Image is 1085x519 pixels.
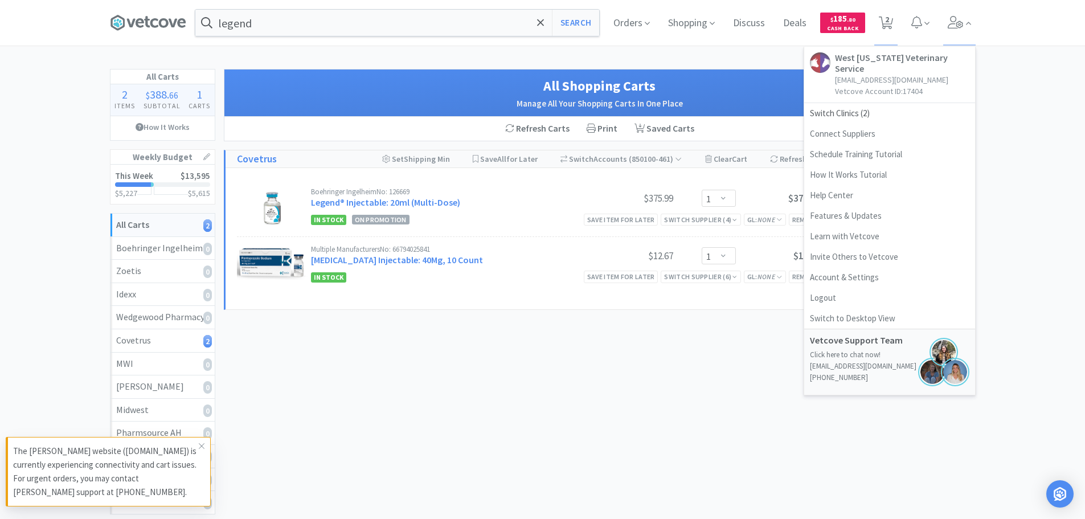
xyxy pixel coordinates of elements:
[584,214,658,226] div: Save item for later
[626,117,703,141] a: Saved Carts
[115,171,153,180] h2: This Week
[804,124,975,144] a: Connect Suppliers
[116,357,209,371] div: MWI
[1046,480,1074,508] div: Open Intercom Messenger
[110,116,215,138] a: How It Works
[237,151,277,167] a: Covetrus
[664,214,737,225] div: Switch Supplier ( 4 )
[584,271,658,283] div: Save item for later
[732,154,747,164] span: Cart
[770,150,822,167] div: Refresh
[116,241,209,256] div: Boehringer Ingelheim
[627,154,682,164] span: ( 850100-461 )
[552,10,599,36] button: Search
[810,335,924,346] h5: Vetcove Support Team
[169,89,178,101] span: 66
[139,100,185,111] h4: Subtotal
[835,52,969,74] h5: West [US_STATE] Veterinary Service
[116,333,209,348] div: Covetrus
[560,150,682,167] div: Accounts
[382,150,450,167] div: Shipping Min
[116,403,209,418] div: Midwest
[203,404,212,417] i: 0
[110,237,215,260] a: Boehringer Ingelheim0
[311,197,460,208] a: Legend® Injectable: 20ml (Multi-Dose)
[116,264,209,279] div: Zoetis
[728,18,769,28] a: Discuss
[835,85,969,97] p: Vetcove Account ID: 17404
[827,26,858,33] span: Cash Back
[115,188,137,198] span: $5,227
[804,247,975,267] a: Invite Others to Vetcove
[793,250,821,262] span: $12.67
[758,272,775,281] i: None
[150,87,167,101] span: 388
[110,214,215,237] a: All Carts2
[664,271,737,282] div: Switch Supplier ( 6 )
[758,215,775,224] i: None
[195,10,599,36] input: Search by item, sku, manufacturer, ingredient, size...
[835,74,969,85] p: [EMAIL_ADDRESS][DOMAIN_NAME]
[116,426,209,440] div: Pharmsource AH
[181,170,210,181] span: $13,595
[847,16,855,23] span: . 80
[804,144,975,165] a: Schedule Training Tutorial
[747,215,783,224] span: GL:
[497,117,578,141] div: Refresh Carts
[110,283,215,307] a: Idexx0
[110,353,215,376] a: MWI0
[203,243,212,255] i: 0
[203,265,212,278] i: 0
[110,100,140,111] h4: Items
[122,87,128,101] span: 2
[116,379,209,394] div: [PERSON_NAME]
[311,254,483,265] a: [MEDICAL_DATA] Injectable: 40Mg, 10 Count
[110,260,215,283] a: Zoetis0
[804,267,975,288] a: Account & Settings
[203,219,212,232] i: 2
[788,192,821,205] span: $375.99
[789,214,821,226] div: Remove
[203,381,212,394] i: 0
[930,338,958,366] img: hannah.png
[110,165,215,204] a: This Week$13,595$5,227$5,615
[110,422,215,445] a: Pharmsource AH0
[13,444,199,499] p: The [PERSON_NAME] website ([DOMAIN_NAME]) is currently experiencing connectivity and cart issues....
[830,16,833,23] span: $
[569,154,593,164] span: Switch
[480,154,538,164] span: Save for Later
[804,226,975,247] a: Learn with Vetcove
[779,18,811,28] a: Deals
[110,150,215,165] h1: Weekly Budget
[188,189,210,197] h3: $
[203,427,212,440] i: 0
[311,246,588,253] div: Multiple Manufacturers No: 66794025841
[203,358,212,371] i: 0
[139,89,185,100] div: .
[588,249,673,263] div: $12.67
[116,287,209,302] div: Idexx
[804,206,975,226] a: Features & Updates
[110,306,215,329] a: Wedgewood Pharmacy0
[260,188,284,228] img: 8d0241234dc8456dbf9ac0b579c76df5_37887.png
[110,375,215,399] a: [PERSON_NAME]0
[196,87,202,101] span: 1
[941,358,969,386] img: bridget.png
[830,13,855,24] span: 185
[203,289,212,301] i: 0
[810,372,969,383] p: [PHONE_NUMBER]
[203,335,212,348] i: 2
[311,215,346,225] span: In Stock
[146,89,150,101] span: $
[810,350,881,359] a: Click here to chat now!
[116,219,149,230] strong: All Carts
[192,188,210,198] span: 5,615
[236,97,964,111] h2: Manage All Your Shopping Carts In One Place
[236,75,964,97] h1: All Shopping Carts
[110,399,215,422] a: Midwest0
[820,7,865,38] a: $185.80Cash Back
[810,361,969,372] p: [EMAIL_ADDRESS][DOMAIN_NAME]
[789,271,821,283] div: Remove
[311,272,346,283] span: In Stock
